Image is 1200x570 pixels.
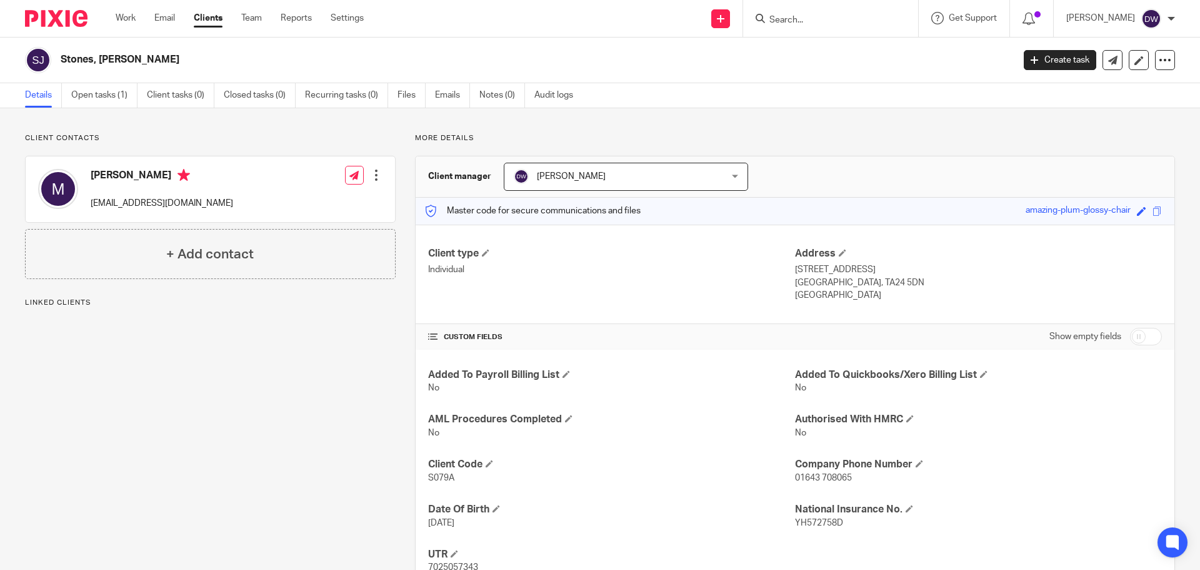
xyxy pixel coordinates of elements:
[25,10,87,27] img: Pixie
[795,503,1162,516] h4: National Insurance No.
[428,263,795,276] p: Individual
[428,369,795,382] h4: Added To Payroll Billing List
[25,47,51,73] img: svg%3E
[428,413,795,426] h4: AML Procedures Completed
[428,170,491,183] h3: Client manager
[428,458,795,471] h4: Client Code
[479,83,525,108] a: Notes (0)
[166,245,254,264] h4: + Add contact
[428,332,795,342] h4: CUSTOM FIELDS
[795,519,843,527] span: YH572758D
[1024,50,1096,70] a: Create task
[428,384,439,392] span: No
[795,458,1162,471] h4: Company Phone Number
[241,12,262,24] a: Team
[795,247,1162,260] h4: Address
[428,429,439,437] span: No
[428,548,795,561] h4: UTR
[116,12,136,24] a: Work
[154,12,175,24] a: Email
[425,205,641,217] p: Master code for secure communications and files
[795,369,1162,382] h4: Added To Quickbooks/Xero Billing List
[949,14,997,23] span: Get Support
[428,474,454,482] span: S079A
[795,474,852,482] span: 01643 708065
[435,83,470,108] a: Emails
[177,169,190,181] i: Primary
[25,83,62,108] a: Details
[331,12,364,24] a: Settings
[537,172,606,181] span: [PERSON_NAME]
[768,15,881,26] input: Search
[428,247,795,260] h4: Client type
[534,83,582,108] a: Audit logs
[38,169,78,209] img: svg%3E
[25,133,396,143] p: Client contacts
[91,169,233,185] h4: [PERSON_NAME]
[795,429,806,437] span: No
[795,263,1162,276] p: [STREET_ADDRESS]
[428,519,454,527] span: [DATE]
[224,83,296,108] a: Closed tasks (0)
[61,53,816,66] h2: Stones, [PERSON_NAME]
[795,289,1162,302] p: [GEOGRAPHIC_DATA]
[795,413,1162,426] h4: Authorised With HMRC
[1141,9,1161,29] img: svg%3E
[415,133,1175,143] p: More details
[1026,204,1131,218] div: amazing-plum-glossy-chair
[147,83,214,108] a: Client tasks (0)
[305,83,388,108] a: Recurring tasks (0)
[281,12,312,24] a: Reports
[514,169,529,184] img: svg%3E
[71,83,137,108] a: Open tasks (1)
[397,83,426,108] a: Files
[428,503,795,516] h4: Date Of Birth
[194,12,222,24] a: Clients
[795,277,1162,289] p: [GEOGRAPHIC_DATA], TA24 5DN
[795,384,806,392] span: No
[1066,12,1135,24] p: [PERSON_NAME]
[91,197,233,210] p: [EMAIL_ADDRESS][DOMAIN_NAME]
[25,298,396,308] p: Linked clients
[1049,330,1121,343] label: Show empty fields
